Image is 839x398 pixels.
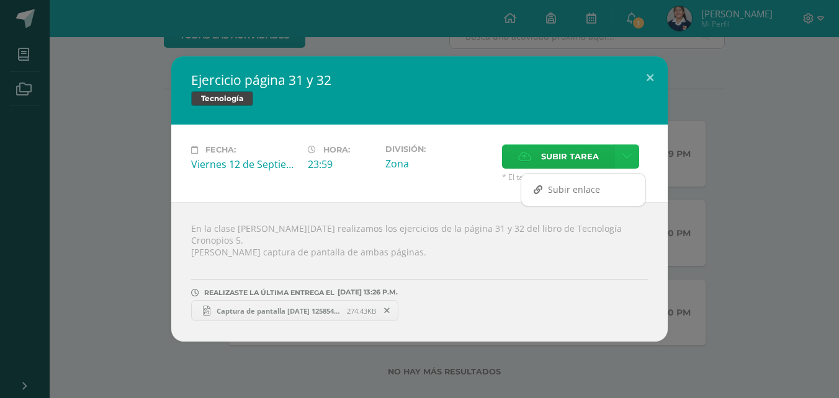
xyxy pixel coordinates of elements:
[347,306,376,316] span: 274.43KB
[385,144,492,154] label: División:
[205,145,236,154] span: Fecha:
[385,157,492,170] div: Zona
[334,292,398,293] span: [DATE] 13:26 P.M.
[191,91,253,106] span: Tecnología
[541,145,599,168] span: Subir tarea
[632,56,668,99] button: Close (Esc)
[210,306,347,316] span: Captura de pantalla [DATE] 125854.png
[204,288,334,297] span: REALIZASTE LA ÚLTIMA ENTREGA EL
[323,145,350,154] span: Hora:
[377,304,398,317] span: Remover entrega
[191,71,648,89] h2: Ejercicio página 31 y 32
[191,157,298,171] div: Viernes 12 de Septiembre
[548,184,600,195] span: Subir enlace
[171,202,668,342] div: En la clase [PERSON_NAME][DATE] realizamos los ejercicios de la página 31 y 32 del libro de Tecno...
[308,157,375,171] div: 23:59
[502,172,648,182] span: * El tamaño máximo permitido es 50 MB
[191,300,398,321] a: Captura de pantalla [DATE] 125854.png 274.43KB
